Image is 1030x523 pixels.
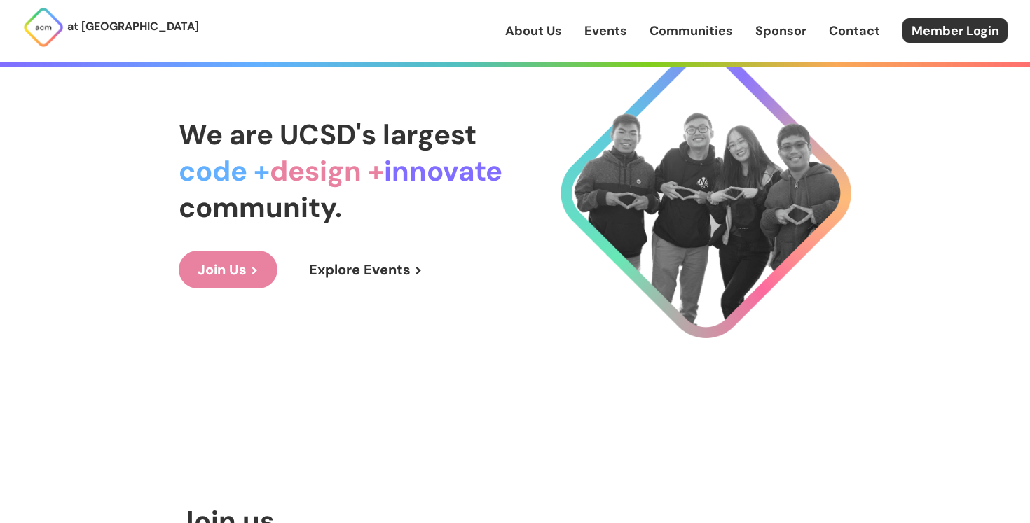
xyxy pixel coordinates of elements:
a: Sponsor [755,22,806,40]
a: Join Us > [179,251,277,288]
span: code + [179,153,270,189]
a: Explore Events > [290,251,441,288]
p: at [GEOGRAPHIC_DATA] [67,18,199,36]
span: We are UCSD's largest [179,116,476,153]
a: Contact [829,22,880,40]
img: Cool Logo [561,48,851,338]
a: About Us [505,22,562,40]
a: Member Login [902,18,1008,43]
a: Events [584,22,627,40]
span: design + [270,153,384,189]
a: at [GEOGRAPHIC_DATA] [22,6,199,48]
span: innovate [384,153,502,189]
img: ACM Logo [22,6,64,48]
span: community. [179,189,342,225]
a: Communities [650,22,733,40]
